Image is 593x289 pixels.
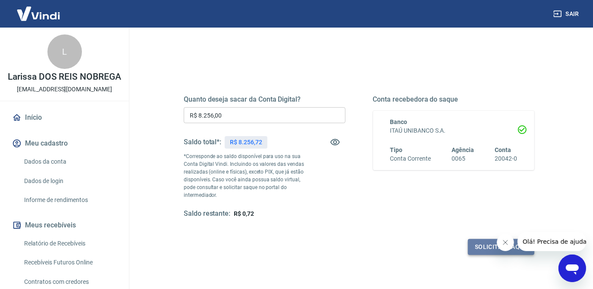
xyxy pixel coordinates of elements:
[518,232,586,251] iframe: Mensagem da empresa
[21,254,119,271] a: Recebíveis Futuros Online
[390,126,518,135] h6: ITAÚ UNIBANCO S.A.
[10,216,119,235] button: Meus recebíveis
[184,152,305,199] p: *Corresponde ao saldo disponível para uso na sua Conta Digital Vindi. Incluindo os valores das ve...
[10,0,66,27] img: Vindi
[230,138,262,147] p: R$ 8.256,72
[21,235,119,252] a: Relatório de Recebíveis
[495,154,517,163] h6: 20042-0
[497,234,514,251] iframe: Fechar mensagem
[390,118,408,125] span: Banco
[184,95,345,104] h5: Quanto deseja sacar da Conta Digital?
[468,239,534,255] button: Solicitar saque
[17,85,112,94] p: [EMAIL_ADDRESS][DOMAIN_NAME]
[8,72,121,81] p: Larissa DOS REIS NOBREGA
[21,172,119,190] a: Dados de login
[558,255,586,282] iframe: Botão para abrir a janela de mensagens
[452,154,474,163] h6: 0065
[21,191,119,209] a: Informe de rendimentos
[10,134,119,153] button: Meu cadastro
[552,6,583,22] button: Sair
[184,209,230,218] h5: Saldo restante:
[452,146,474,153] span: Agência
[495,146,511,153] span: Conta
[47,34,82,69] div: L
[373,95,535,104] h5: Conta recebedora do saque
[21,153,119,171] a: Dados da conta
[234,210,254,217] span: R$ 0,72
[390,154,431,163] h6: Conta Corrente
[184,138,221,146] h5: Saldo total*:
[5,6,72,13] span: Olá! Precisa de ajuda?
[390,146,403,153] span: Tipo
[10,108,119,127] a: Início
